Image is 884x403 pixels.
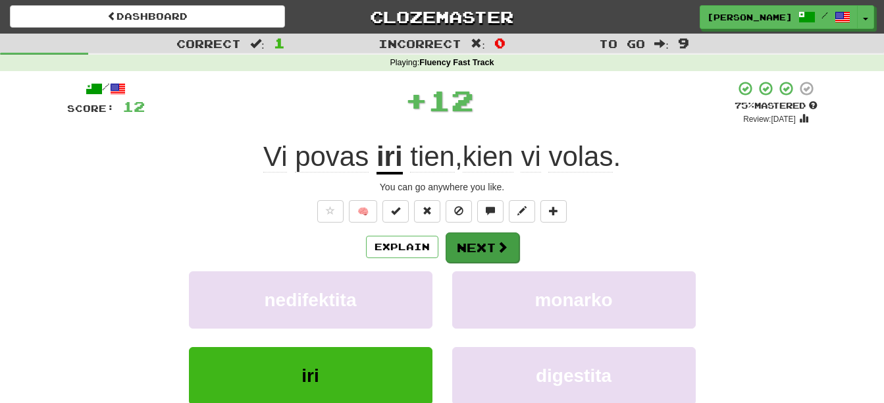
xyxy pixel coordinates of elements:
[735,100,818,112] div: Mastered
[250,38,265,49] span: :
[382,200,409,223] button: Set this sentence to 100% Mastered (alt+m)
[700,5,858,29] a: [PERSON_NAME] /
[599,37,645,50] span: To go
[419,58,494,67] strong: Fluency Fast Track
[654,38,669,49] span: :
[534,290,612,310] span: monarko
[428,84,474,117] span: 12
[305,5,580,28] a: Clozemaster
[477,200,504,223] button: Discuss sentence (alt+u)
[509,200,535,223] button: Edit sentence (alt+d)
[403,141,621,173] span: , .
[176,37,241,50] span: Correct
[295,141,369,173] span: povas
[540,200,567,223] button: Add to collection (alt+a)
[189,271,432,329] button: nedifektita
[471,38,485,49] span: :
[743,115,796,124] small: Review: [DATE]
[707,11,793,23] span: [PERSON_NAME]
[67,103,115,114] span: Score:
[414,200,440,223] button: Reset to 0% Mastered (alt+r)
[410,141,455,173] span: tien
[67,80,145,97] div: /
[536,365,611,386] span: digestita
[317,200,344,223] button: Favorite sentence (alt+f)
[446,232,519,263] button: Next
[548,141,613,173] span: volas
[405,80,428,120] span: +
[378,37,461,50] span: Incorrect
[122,98,145,115] span: 12
[274,35,285,51] span: 1
[264,290,356,310] span: nedifektita
[521,141,540,173] span: vi
[301,365,319,386] span: iri
[349,200,377,223] button: 🧠
[366,236,438,258] button: Explain
[821,11,828,20] span: /
[67,180,818,194] div: You can go anywhere you like.
[377,141,403,175] u: iri
[452,271,696,329] button: monarko
[463,141,513,173] span: kien
[494,35,506,51] span: 0
[446,200,472,223] button: Ignore sentence (alt+i)
[678,35,689,51] span: 9
[10,5,285,28] a: Dashboard
[735,100,754,111] span: 75 %
[263,141,288,173] span: Vi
